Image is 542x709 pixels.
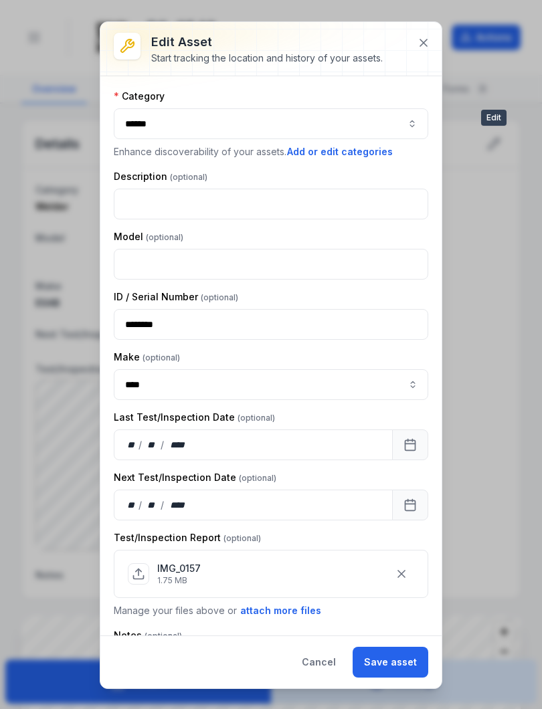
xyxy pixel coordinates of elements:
div: day, [125,498,139,512]
label: Model [114,230,183,243]
button: Cancel [290,647,347,678]
label: Next Test/Inspection Date [114,471,276,484]
div: day, [125,438,139,451]
label: Make [114,350,180,364]
div: / [161,438,165,451]
span: Edit [481,110,507,126]
p: 1.75 MB [157,575,201,586]
label: Test/Inspection Report [114,531,261,544]
button: attach more files [240,603,322,618]
div: month, [143,438,161,451]
div: year, [165,498,190,512]
div: / [161,498,165,512]
div: year, [165,438,190,451]
div: / [139,498,143,512]
label: Last Test/Inspection Date [114,411,275,424]
div: Start tracking the location and history of your assets. [151,52,383,65]
button: Calendar [392,490,428,520]
label: ID / Serial Number [114,290,238,304]
p: Enhance discoverability of your assets. [114,144,428,159]
label: Description [114,170,207,183]
button: Calendar [392,429,428,460]
label: Category [114,90,165,103]
div: / [139,438,143,451]
div: month, [143,498,161,512]
p: Manage your files above or [114,603,428,618]
label: Notes [114,629,182,642]
h3: Edit asset [151,33,383,52]
button: Add or edit categories [286,144,393,159]
input: asset-edit:cf[ca1b6296-9635-4ae3-ae60-00faad6de89d]-label [114,369,428,400]
button: Save asset [353,647,428,678]
p: IMG_0157 [157,562,201,575]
